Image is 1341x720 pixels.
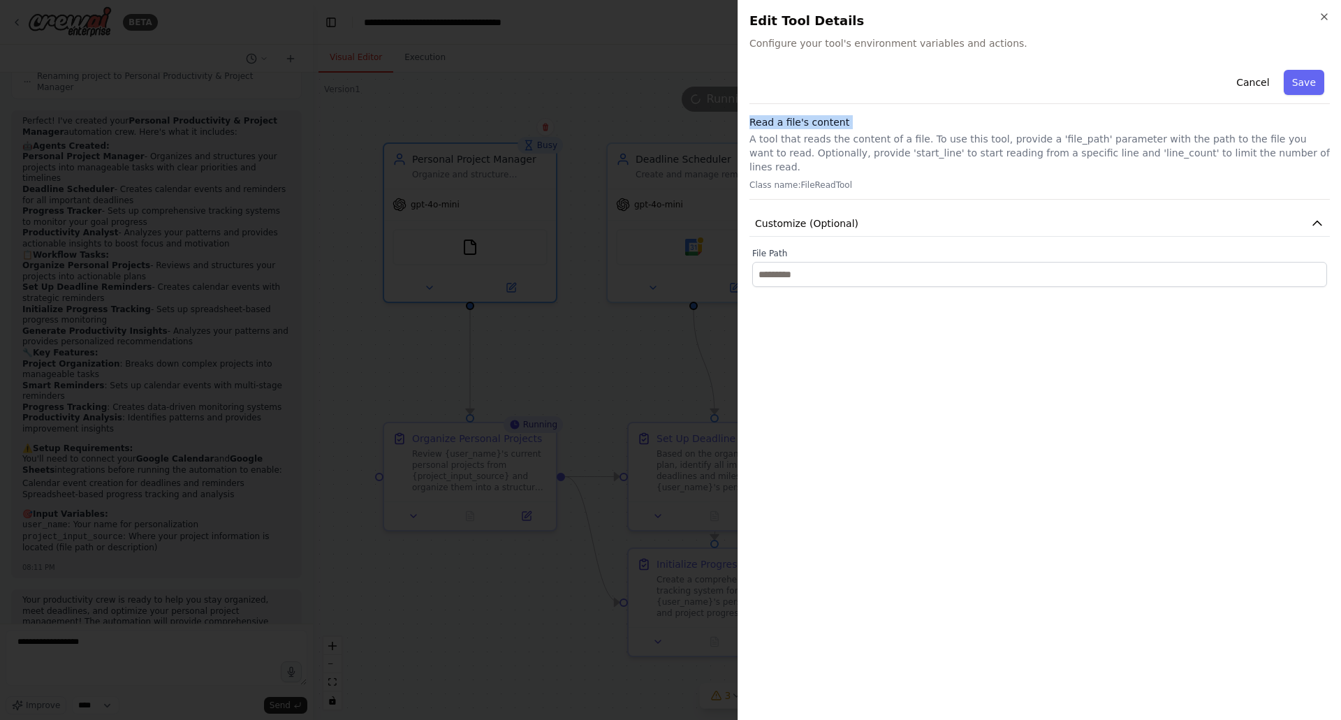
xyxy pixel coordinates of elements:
button: Save [1284,70,1324,95]
h2: Edit Tool Details [749,11,1330,31]
button: Cancel [1228,70,1277,95]
button: Customize (Optional) [749,211,1330,237]
span: Customize (Optional) [755,216,858,230]
p: A tool that reads the content of a file. To use this tool, provide a 'file_path' parameter with t... [749,132,1330,174]
label: File Path [752,248,1327,259]
span: Configure your tool's environment variables and actions. [749,36,1330,50]
p: Class name: FileReadTool [749,179,1330,191]
h3: Read a file's content [749,115,1330,129]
